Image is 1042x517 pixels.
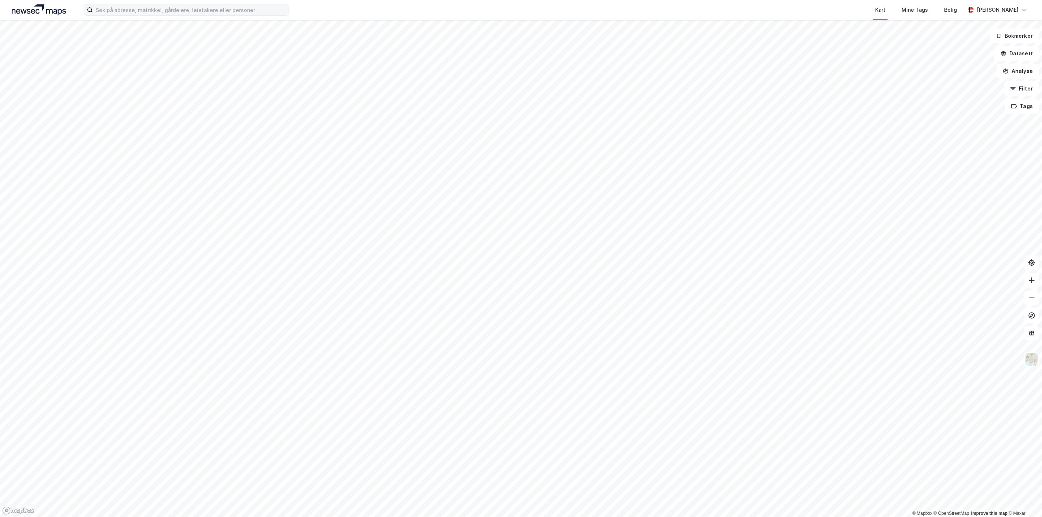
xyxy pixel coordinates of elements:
div: Kart [875,5,885,14]
button: Filter [1004,81,1039,96]
div: [PERSON_NAME] [977,5,1019,14]
a: Mapbox [912,511,932,516]
a: Improve this map [971,511,1008,516]
button: Tags [1005,99,1039,114]
img: Z [1025,352,1039,366]
iframe: Chat Widget [1005,482,1042,517]
div: Bolig [944,5,957,14]
div: Mine Tags [902,5,928,14]
img: logo.a4113a55bc3d86da70a041830d287a7e.svg [12,4,66,15]
input: Søk på adresse, matrikkel, gårdeiere, leietakere eller personer [93,4,289,15]
a: OpenStreetMap [934,511,969,516]
button: Bokmerker [990,29,1039,43]
button: Datasett [994,46,1039,61]
a: Mapbox homepage [2,506,34,515]
button: Analyse [997,64,1039,78]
